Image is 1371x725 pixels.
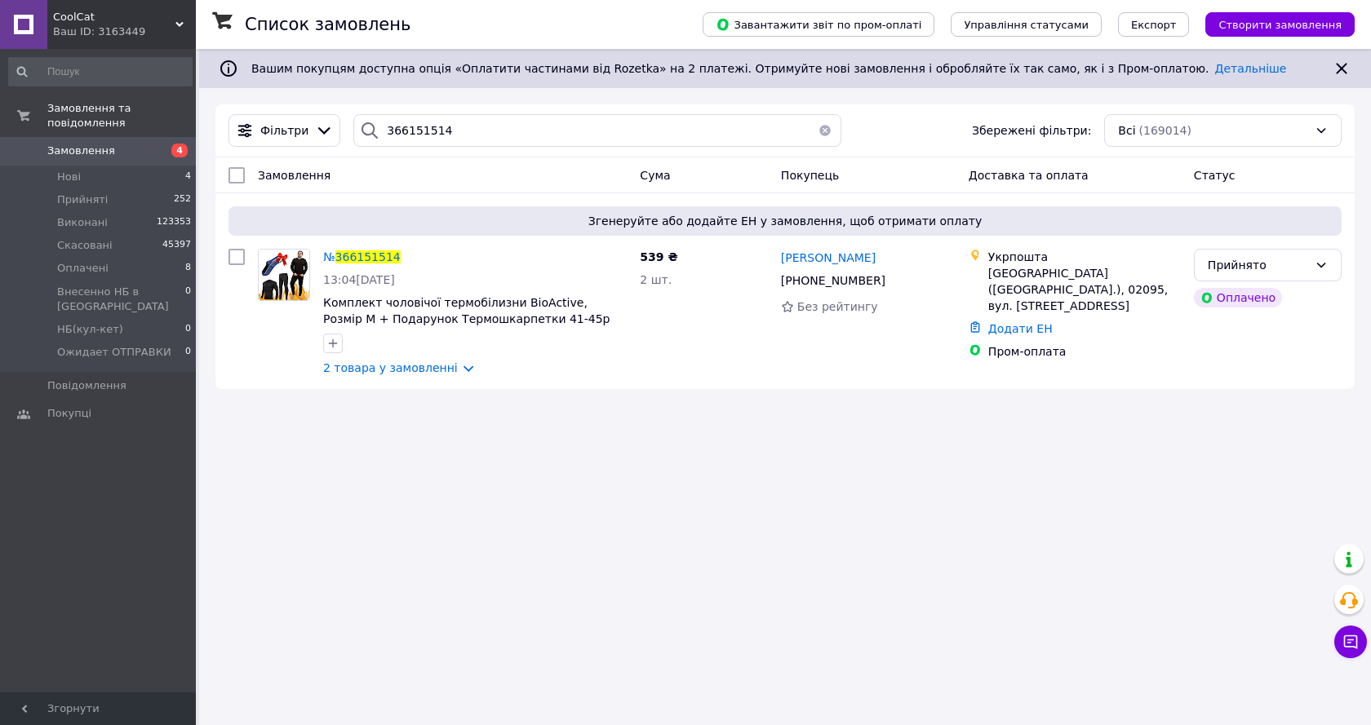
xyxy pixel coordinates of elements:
span: Замовлення та повідомлення [47,101,196,130]
span: № [323,250,335,263]
span: Статус [1194,169,1236,182]
span: 252 [174,192,191,207]
span: НБ(кул-кет) [57,322,123,337]
a: №366151514 [323,250,401,263]
span: Внесенно НБ в [GEOGRAPHIC_DATA] [57,285,185,314]
span: 0 [185,345,191,360]
button: Чат з покупцем [1334,626,1367,658]
span: Замовлення [47,144,115,158]
span: Вашим покупцям доступна опція «Оплатити частинами від Rozetka» на 2 платежі. Отримуйте нові замов... [251,62,1286,75]
a: [PERSON_NAME] [781,250,876,266]
span: Покупець [781,169,839,182]
a: Детальніше [1215,62,1287,75]
div: Укрпошта [988,249,1181,265]
span: [PERSON_NAME] [781,251,876,264]
span: 0 [185,285,191,314]
a: Створити замовлення [1189,17,1355,30]
span: Прийняті [57,192,108,207]
span: Створити замовлення [1218,19,1342,31]
span: Покупці [47,406,91,421]
img: Фото товару [259,250,309,300]
a: Фото товару [258,249,310,301]
span: Без рейтингу [797,300,878,313]
span: Фільтри [260,122,308,139]
button: Завантажити звіт по пром-оплаті [703,12,934,37]
button: Експорт [1118,12,1190,37]
div: Ваш ID: 3163449 [53,24,196,39]
span: Оплачені [57,261,109,276]
span: Повідомлення [47,378,126,393]
span: Збережені фільтри: [972,122,1091,139]
div: Оплачено [1194,288,1282,307]
span: Згенеруйте або додайте ЕН у замовлення, щоб отримати оплату [235,213,1335,229]
span: (169014) [1139,124,1191,137]
span: CoolCat [53,10,175,24]
span: Експорт [1131,19,1177,31]
span: Замовлення [258,169,331,182]
span: 123353 [157,215,191,230]
a: Додати ЕН [988,322,1053,335]
span: 8 [185,261,191,276]
div: [GEOGRAPHIC_DATA] ([GEOGRAPHIC_DATA].), 02095, вул. [STREET_ADDRESS] [988,265,1181,314]
span: Скасовані [57,238,113,253]
span: Всі [1118,122,1135,139]
span: Cума [640,169,670,182]
span: 4 [171,144,188,157]
a: Комплект чоловічої термобілизни BioActive, Розмір M + Подарунок Термошкарпетки 41-45р Termo Socks... [323,296,610,342]
a: 2 товара у замовленні [323,361,458,374]
div: Пром-оплата [988,343,1181,360]
span: Ожидает ОТПРАВКИ [57,345,171,360]
div: [PHONE_NUMBER] [778,269,889,292]
span: 366151514 [335,250,401,263]
span: 45397 [162,238,191,253]
h1: Список замовлень [245,15,410,34]
button: Очистить [809,114,841,147]
input: Пошук [8,57,193,86]
span: Виконані [57,215,108,230]
span: 2 шт. [640,273,672,286]
span: Доставка та оплата [969,169,1089,182]
button: Управління статусами [951,12,1102,37]
span: 0 [185,322,191,337]
span: 4 [185,170,191,184]
span: 539 ₴ [640,250,677,263]
span: Завантажити звіт по пром-оплаті [716,17,921,32]
input: Пошук за номером замовлення, ПІБ покупця, номером телефону, Email, номером накладної [353,114,841,147]
span: 13:04[DATE] [323,273,395,286]
div: Прийнято [1208,256,1308,274]
span: Нові [57,170,81,184]
span: Управління статусами [964,19,1089,31]
button: Створити замовлення [1205,12,1355,37]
